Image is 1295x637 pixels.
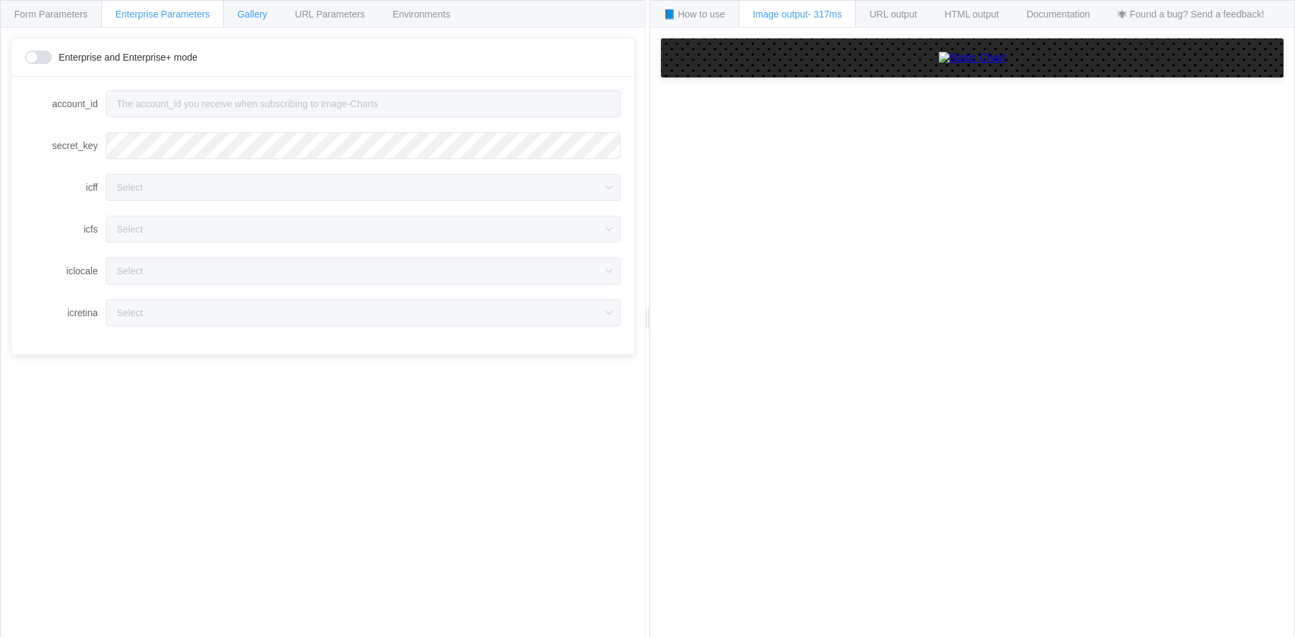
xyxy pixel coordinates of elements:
[939,52,1006,64] img: Static Chart
[25,216,106,243] label: icfs
[115,9,210,20] span: Enterprise Parameters
[25,174,106,201] label: icff
[106,299,621,326] input: Select
[945,9,999,20] span: HTML output
[25,299,106,326] label: icretina
[59,53,198,62] span: Enterprise and Enterprise+ mode
[295,9,365,20] span: URL Parameters
[106,257,621,284] input: Select
[237,9,267,20] span: Gallery
[393,9,451,20] span: Environments
[106,174,621,201] input: Select
[1118,9,1264,20] span: 🕷 Found a bug? Send a feedback!
[808,9,842,20] span: - 317ms
[106,90,621,117] input: The account_id you receive when subscribing to Image-Charts
[25,257,106,284] label: iclocale
[664,9,725,20] span: 📘 How to use
[106,216,621,243] input: Select
[869,9,917,20] span: URL output
[674,52,1270,64] a: Static Chart
[14,9,88,20] span: Form Parameters
[25,132,106,159] label: secret_key
[1027,9,1090,20] span: Documentation
[753,9,842,20] span: Image output
[25,90,106,117] label: account_id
